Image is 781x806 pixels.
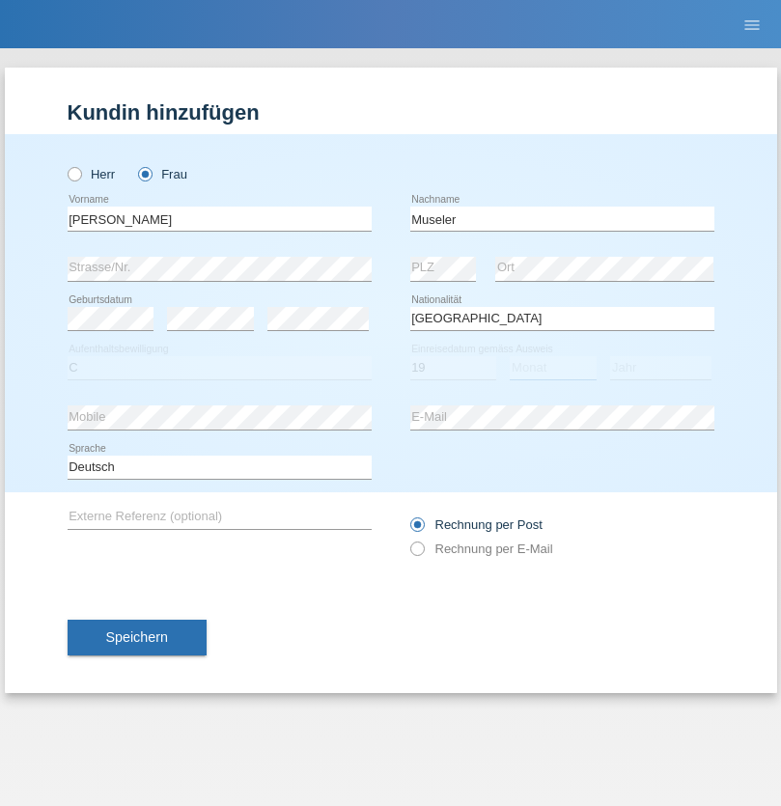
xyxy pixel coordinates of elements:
[410,542,423,566] input: Rechnung per E-Mail
[106,629,168,645] span: Speichern
[68,167,116,181] label: Herr
[68,620,207,656] button: Speichern
[410,517,423,542] input: Rechnung per Post
[410,517,543,532] label: Rechnung per Post
[410,542,553,556] label: Rechnung per E-Mail
[742,15,762,35] i: menu
[138,167,151,180] input: Frau
[733,18,771,30] a: menu
[68,167,80,180] input: Herr
[68,100,714,125] h1: Kundin hinzufügen
[138,167,187,181] label: Frau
